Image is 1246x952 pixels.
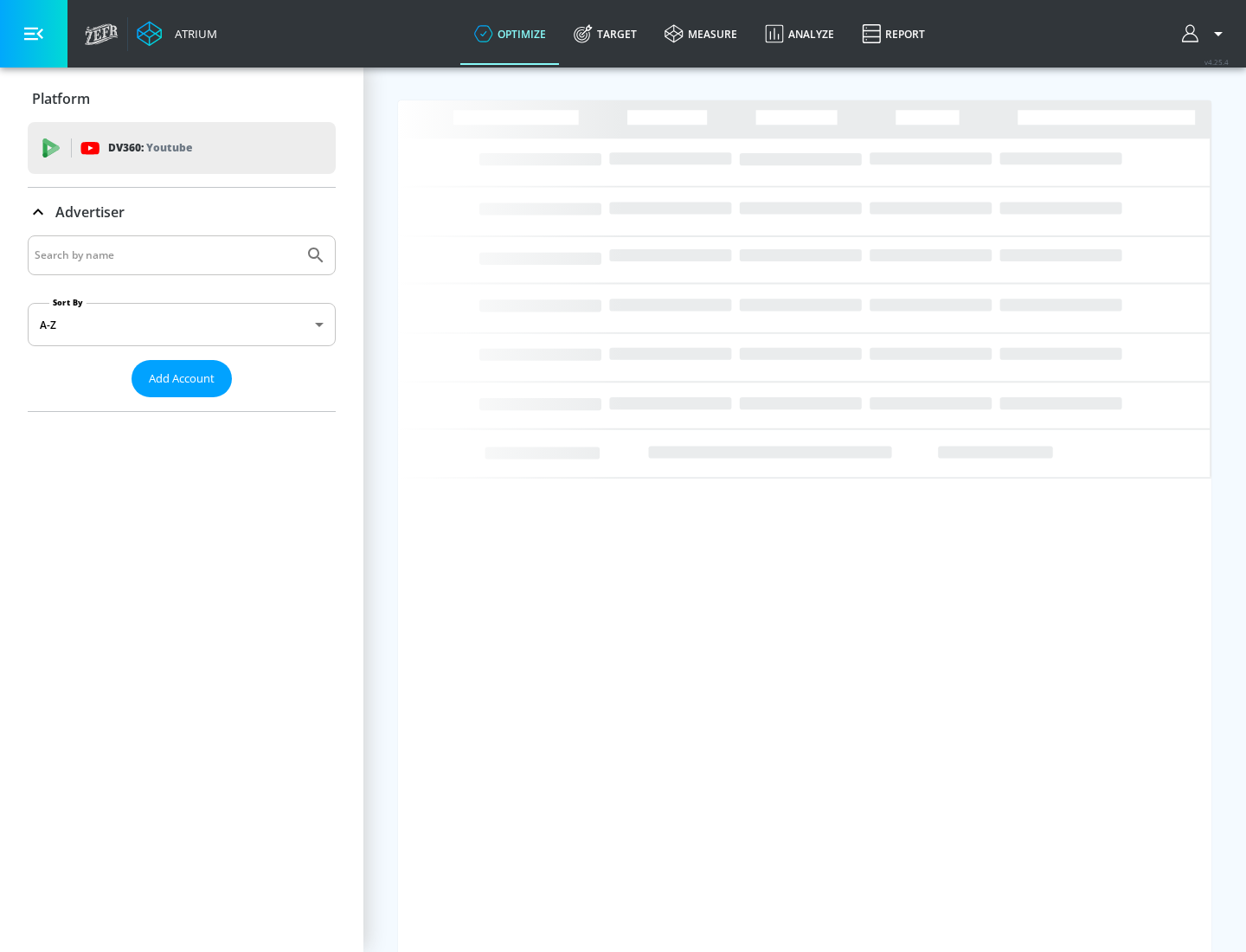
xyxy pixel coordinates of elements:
[168,26,217,42] div: Atrium
[560,3,651,65] a: Target
[55,203,125,222] p: Advertiser
[132,360,232,397] button: Add Account
[149,369,215,389] span: Add Account
[146,138,192,157] p: Youtube
[28,397,336,411] nav: list of Advertiser
[35,244,297,267] input: Search by name
[28,303,336,346] div: A-Z
[751,3,848,65] a: Analyze
[137,21,217,47] a: Atrium
[651,3,751,65] a: measure
[49,297,87,308] label: Sort By
[108,138,192,158] p: DV360:
[32,89,90,108] p: Platform
[28,235,336,411] div: Advertiser
[848,3,939,65] a: Report
[28,122,336,174] div: DV360: Youtube
[28,188,336,236] div: Advertiser
[1204,57,1229,67] span: v 4.25.4
[28,74,336,123] div: Platform
[460,3,560,65] a: optimize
